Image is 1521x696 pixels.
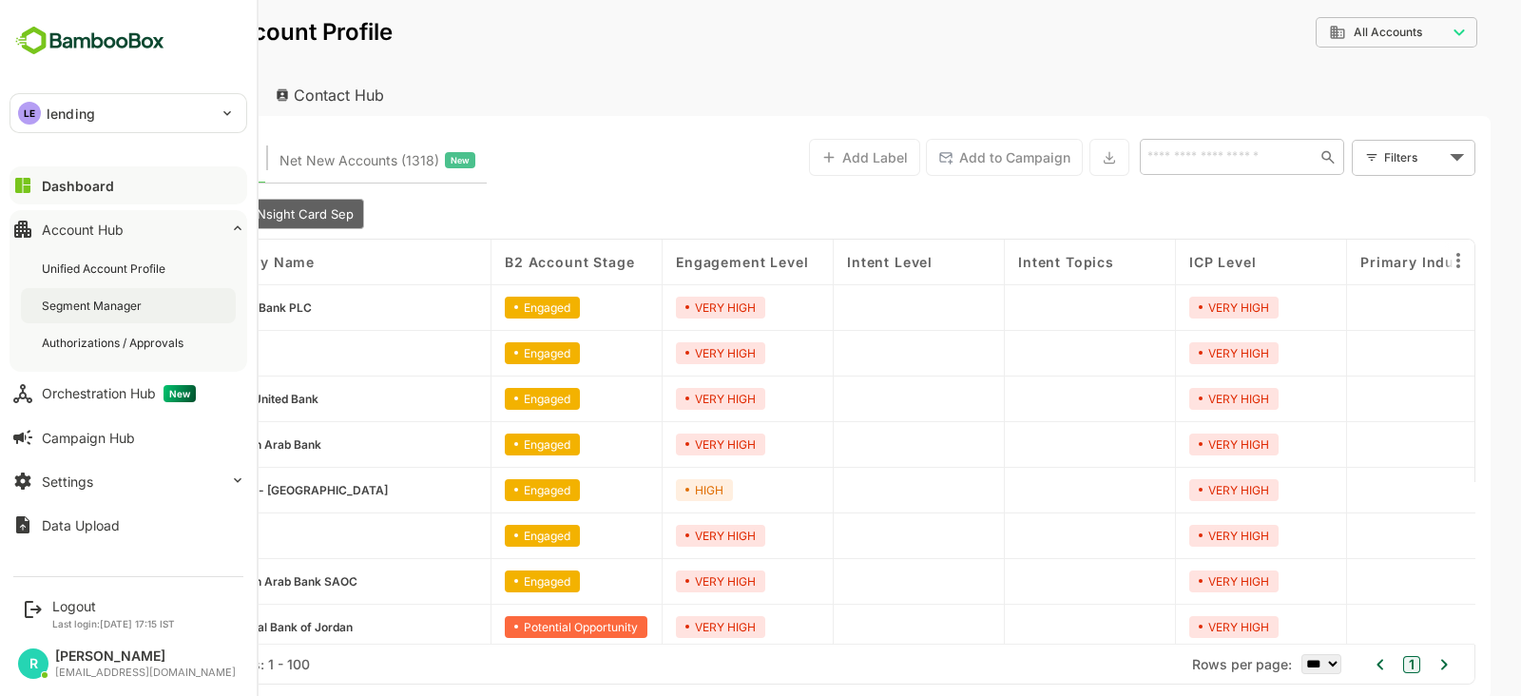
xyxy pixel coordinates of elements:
[42,385,196,402] div: Orchestration Hub
[163,437,255,452] span: Oman Arab Bank
[1123,525,1212,547] div: VERY HIGH
[10,375,247,413] button: Orchestration HubNew
[609,342,699,364] div: VERY HIGH
[780,254,866,270] span: Intent Level
[10,166,247,204] button: Dashboard
[438,616,581,638] div: Potential Opportunity
[18,648,48,679] div: R
[52,618,175,629] p: Last login: [DATE] 17:15 IST
[1123,342,1212,364] div: VERY HIGH
[438,570,513,592] div: Engaged
[47,104,95,124] p: lending
[1294,254,1416,270] span: Primary Industry
[72,21,326,44] p: Unified Account Profile
[163,574,291,589] span: Oman Arab Bank SAOC
[609,525,699,547] div: VERY HIGH
[42,517,120,533] div: Data Upload
[10,210,247,248] button: Account Hub
[33,18,62,47] button: back
[57,148,190,173] span: Known accounts you’ve identified to target - imported from CRM, Offline upload, or promoted from ...
[438,479,513,501] div: Engaged
[56,206,287,222] span: 11- Accounts LinkedIn INsight Card Sep
[163,346,192,360] span: HBTF
[42,430,135,446] div: Campaign Hub
[42,335,187,351] div: Authorizations / Approvals
[10,94,246,132] div: LElending
[1123,570,1212,592] div: VERY HIGH
[30,74,186,116] div: Account Hub
[1262,24,1380,41] div: All Accounts
[10,462,247,500] button: Settings
[55,648,236,665] div: [PERSON_NAME]
[1126,656,1225,672] span: Rows per page:
[213,148,409,173] div: Newly surfaced ICP-fit accounts from Intent, Website, LinkedIn, and other engagement signals.
[1316,137,1409,177] div: Filters
[1337,656,1354,673] button: 1
[609,388,699,410] div: VERY HIGH
[438,297,513,319] div: Engaged
[1123,434,1212,455] div: VERY HIGH
[52,598,175,614] div: Logout
[213,148,373,173] span: Net New Accounts ( 1318 )
[1249,14,1411,51] div: All Accounts
[42,261,169,277] div: Unified Account Profile
[438,342,513,364] div: Engaged
[164,385,196,402] span: New
[163,483,321,497] span: SAIB - Egypt
[42,298,145,314] div: Segment Manager
[55,667,236,679] div: [EMAIL_ADDRESS][DOMAIN_NAME]
[57,656,243,672] div: Total Rows: 11 | Rows: 1 - 100
[1123,254,1190,270] span: ICP Level
[1123,479,1212,501] div: VERY HIGH
[163,529,187,543] span: BisB
[859,139,1016,176] button: Add to Campaign
[609,297,699,319] div: VERY HIGH
[1123,388,1212,410] div: VERY HIGH
[163,300,245,315] span: Arab Bank PLC
[10,506,247,544] button: Data Upload
[10,418,247,456] button: Campaign Hub
[742,139,854,176] button: Add Label
[438,388,513,410] div: Engaged
[42,178,114,194] div: Dashboard
[438,254,568,270] span: B2 Account Stage
[163,620,286,634] span: Capital Bank of Jordan
[609,616,699,638] div: VERY HIGH
[952,254,1048,270] span: Intent Topics
[42,222,124,238] div: Account Hub
[1023,139,1063,176] button: Export the selected data as CSV
[1318,147,1378,167] div: Filters
[609,479,666,501] div: HIGH
[134,254,248,270] span: Company name
[163,392,252,406] span: Ahli United Bank
[384,148,403,173] span: New
[46,199,298,229] div: 11- Accounts LinkedIn INsight Card Sep
[609,434,699,455] div: VERY HIGH
[1287,26,1356,39] span: All Accounts
[438,525,513,547] div: Engaged
[10,23,170,59] img: BambooboxFullLogoMark.5f36c76dfaba33ec1ec1367b70bb1252.svg
[194,74,335,116] div: Contact Hub
[1123,616,1212,638] div: VERY HIGH
[18,102,41,125] div: LE
[609,570,699,592] div: VERY HIGH
[1123,297,1212,319] div: VERY HIGH
[438,434,513,455] div: Engaged
[42,474,93,490] div: Settings
[609,254,741,270] span: Engagement Level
